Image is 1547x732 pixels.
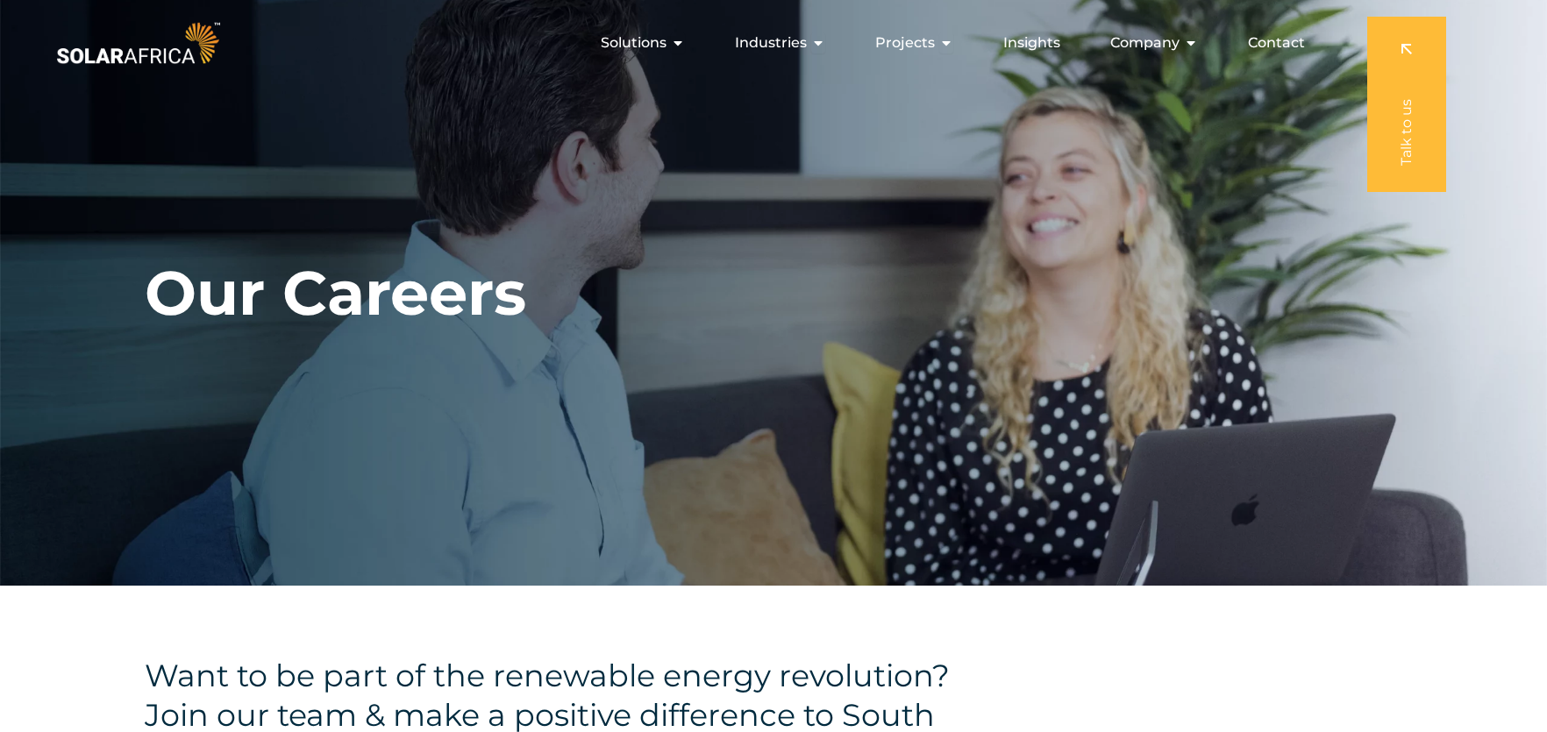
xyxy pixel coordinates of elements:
[735,32,807,53] span: Industries
[145,256,526,330] h1: Our Careers
[224,25,1319,60] div: Menu Toggle
[1003,32,1060,53] a: Insights
[224,25,1319,60] nav: Menu
[1110,32,1180,53] span: Company
[875,32,935,53] span: Projects
[1248,32,1305,53] a: Contact
[601,32,667,53] span: Solutions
